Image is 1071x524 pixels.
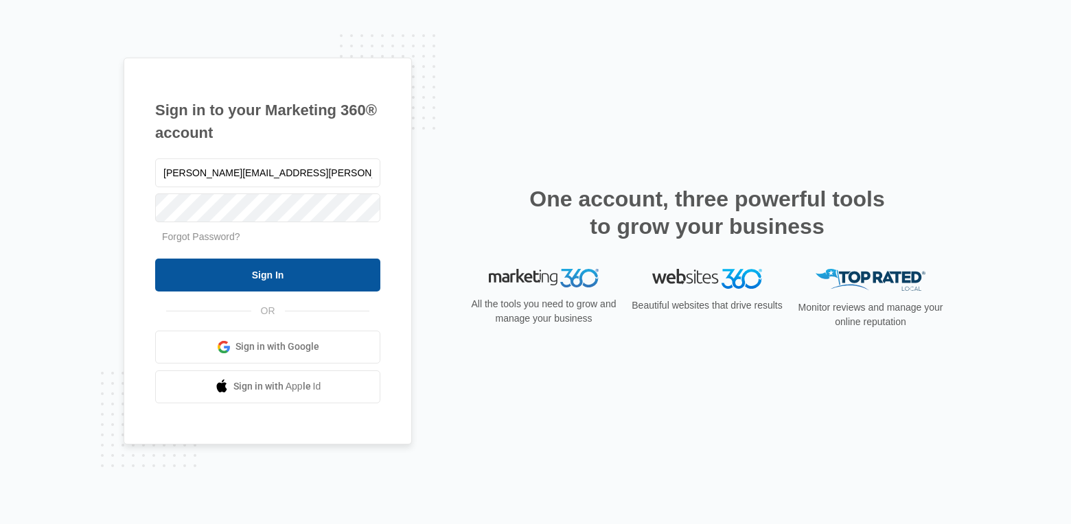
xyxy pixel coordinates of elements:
[630,298,784,313] p: Beautiful websites that drive results
[251,304,285,318] span: OR
[155,331,380,364] a: Sign in with Google
[162,231,240,242] a: Forgot Password?
[816,269,925,291] img: Top Rated Local
[652,269,762,289] img: Websites 360
[489,269,599,288] img: Marketing 360
[525,185,889,240] h2: One account, three powerful tools to grow your business
[794,300,947,329] p: Monitor reviews and manage your online reputation
[155,370,380,403] a: Sign in with Apple Id
[155,158,380,187] input: Email
[233,379,321,394] span: Sign in with Apple Id
[155,99,380,144] h1: Sign in to your Marketing 360® account
[467,297,621,326] p: All the tools you need to grow and manage your business
[155,259,380,291] input: Sign In
[235,340,319,354] span: Sign in with Google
